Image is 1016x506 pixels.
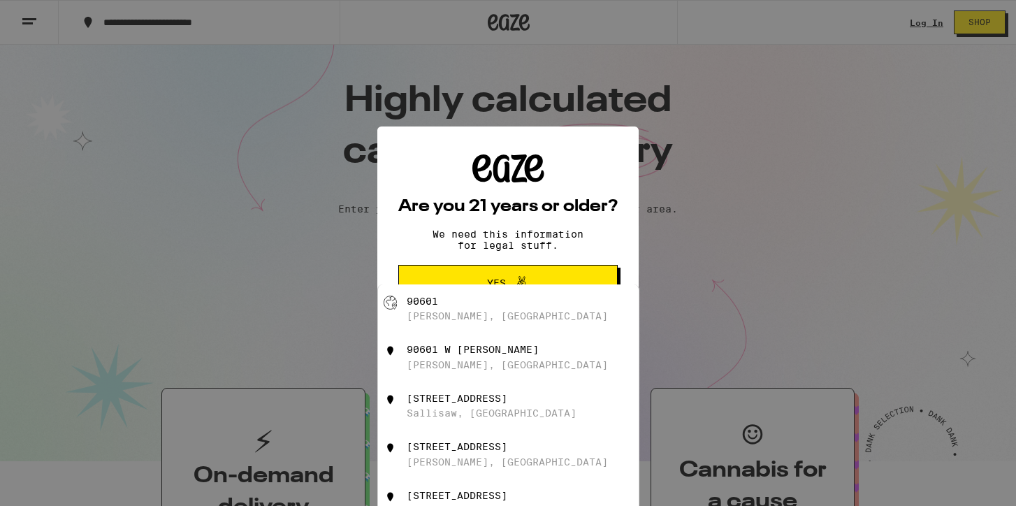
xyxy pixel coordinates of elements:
[407,393,507,404] div: [STREET_ADDRESS]
[398,198,618,215] h2: Are you 21 years or older?
[407,456,608,468] div: [PERSON_NAME], [GEOGRAPHIC_DATA]
[407,310,608,321] div: [PERSON_NAME], [GEOGRAPHIC_DATA]
[407,490,507,501] div: [STREET_ADDRESS]
[487,278,506,288] span: Yes
[8,10,101,21] span: Hi. Need any help?
[398,265,618,301] button: Yes
[421,229,595,251] p: We need this information for legal stuff.
[407,441,507,452] div: [STREET_ADDRESS]
[407,344,539,355] div: 90601 W [PERSON_NAME]
[384,490,398,504] img: 90601 Summit View Drive
[407,407,576,419] div: Sallisaw, [GEOGRAPHIC_DATA]
[407,296,438,307] div: 90601
[384,296,398,310] img: 90601
[384,344,398,358] img: 90601 W McCreadie Rd
[384,393,398,407] img: 90601 South 4675 Road
[407,359,608,370] div: [PERSON_NAME], [GEOGRAPHIC_DATA]
[384,441,398,455] img: 90601 S 4675 Rd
